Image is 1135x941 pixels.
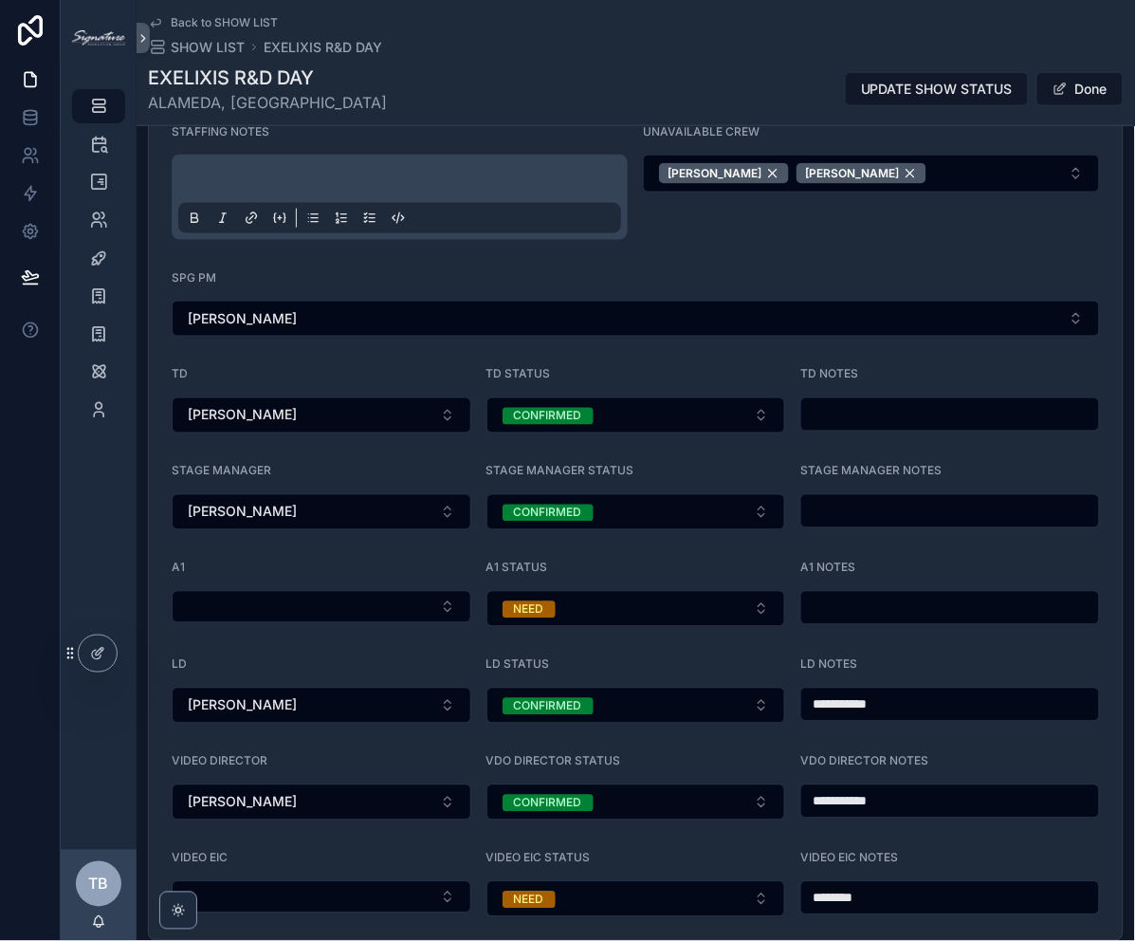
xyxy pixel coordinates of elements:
[800,657,857,672] span: LD NOTES
[172,591,471,623] button: Select Button
[148,91,387,114] span: ALAMEDA, [GEOGRAPHIC_DATA]
[172,367,188,381] span: TD
[643,155,1100,193] button: Select Button
[800,851,898,865] span: VIDEO EIC NOTES
[188,309,297,328] span: [PERSON_NAME]
[172,657,187,672] span: LD
[486,881,786,917] button: Select Button
[172,784,471,821] button: Select Button
[148,65,387,91] h1: EXELIXIS R&D DAY
[172,301,1100,337] button: Select Button
[659,163,789,184] button: Unselect 118
[264,38,382,57] a: EXELIXIS R&D DAY
[486,397,786,434] button: Select Button
[486,464,634,478] span: STAGE MANAGER STATUS
[800,367,858,381] span: TD NOTES
[668,166,761,181] span: [PERSON_NAME]
[1036,72,1124,106] button: Done
[800,464,942,478] span: STAGE MANAGER NOTES
[486,494,786,530] button: Select Button
[486,561,548,575] span: A1 STATUS
[514,505,582,522] div: CONFIRMED
[486,754,621,768] span: VDO DIRECTOR STATUS
[514,408,582,425] div: CONFIRMED
[172,688,471,724] button: Select Button
[486,688,786,724] button: Select Button
[514,601,544,618] div: NEED
[861,80,1013,99] span: UPDATE SHOW STATUS
[188,696,297,715] span: [PERSON_NAME]
[172,561,185,575] span: A1
[172,464,271,478] span: STAGE MANAGER
[486,784,786,821] button: Select Button
[148,15,278,30] a: Back to SHOW LIST
[514,892,544,909] div: NEED
[172,754,267,768] span: VIDEO DIRECTOR
[172,494,471,530] button: Select Button
[800,561,855,575] span: A1 NOTES
[188,406,297,425] span: [PERSON_NAME]
[89,873,109,895] span: TB
[172,851,228,865] span: VIDEO EIC
[805,166,899,181] span: [PERSON_NAME]
[172,124,269,138] span: STAFFING NOTES
[172,270,216,285] span: SPG PM
[61,76,137,452] div: scrollable content
[171,15,278,30] span: Back to SHOW LIST
[796,163,926,184] button: Unselect 3
[171,38,245,57] span: SHOW LIST
[486,851,591,865] span: VIDEO EIC STATUS
[486,591,786,627] button: Select Button
[188,503,297,522] span: [PERSON_NAME]
[486,367,551,381] span: TD STATUS
[172,397,471,434] button: Select Button
[514,698,582,715] div: CONFIRMED
[800,754,928,768] span: VDO DIRECTOR NOTES
[845,72,1029,106] button: UPDATE SHOW STATUS
[514,795,582,812] div: CONFIRMED
[172,881,471,913] button: Select Button
[188,793,297,812] span: [PERSON_NAME]
[72,30,125,46] img: App logo
[148,38,245,57] a: SHOW LIST
[643,124,760,138] span: UNAVAILABLE CREW
[486,657,550,672] span: LD STATUS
